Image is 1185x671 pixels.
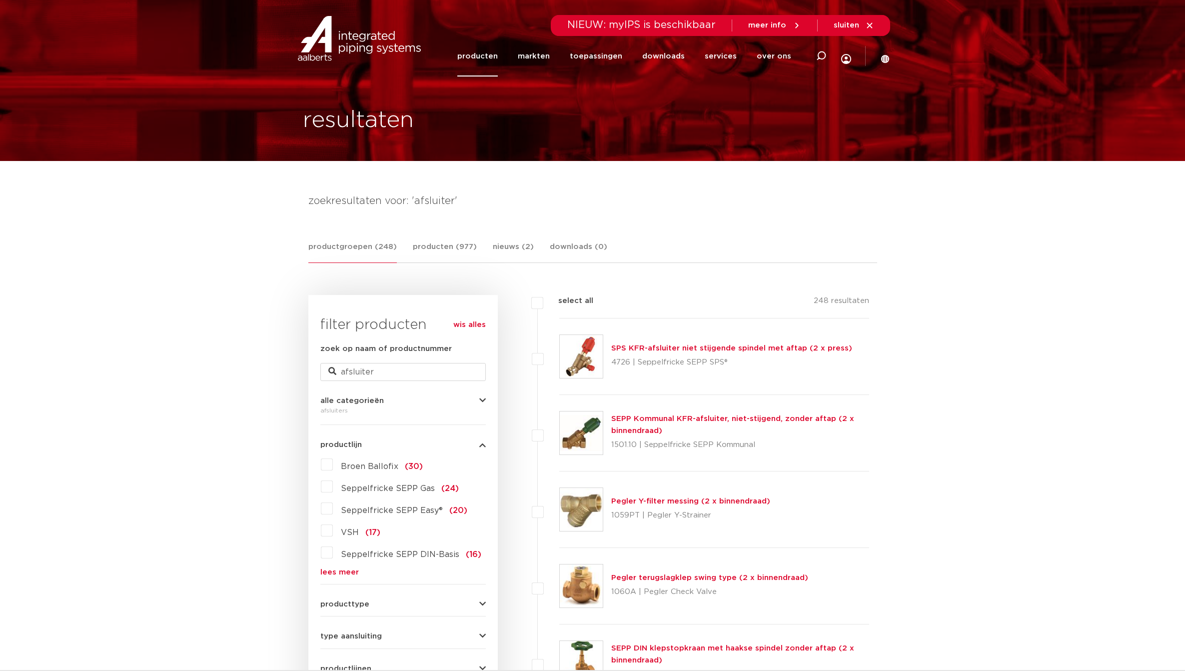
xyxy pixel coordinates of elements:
[320,404,486,416] div: afsluiters
[320,315,486,335] h3: filter producten
[550,241,607,262] a: downloads (0)
[320,632,486,640] button: type aansluiting
[457,36,498,76] a: producten
[560,335,603,378] img: Thumbnail for SPS KFR-afsluiter niet stijgende spindel met aftap (2 x press)
[457,36,791,76] nav: Menu
[705,36,737,76] a: services
[341,550,459,558] span: Seppelfricke SEPP DIN-Basis
[320,632,382,640] span: type aansluiting
[308,241,397,263] a: productgroepen (248)
[466,550,481,558] span: (16)
[611,437,870,453] p: 1501.10 | Seppelfricke SEPP Kommunal
[320,600,486,608] button: producttype
[320,441,486,448] button: productlijn
[611,497,770,505] a: Pegler Y-filter messing (2 x binnendraad)
[413,241,477,262] a: producten (977)
[834,21,874,30] a: sluiten
[493,241,534,262] a: nieuws (2)
[341,506,443,514] span: Seppelfricke SEPP Easy®
[320,363,486,381] input: zoeken
[757,36,791,76] a: over ons
[611,415,854,434] a: SEPP Kommunal KFR-afsluiter, niet-stijgend, zonder aftap (2 x binnendraad)
[341,484,435,492] span: Seppelfricke SEPP Gas
[611,574,808,581] a: Pegler terugslagklep swing type (2 x binnendraad)
[453,319,486,331] a: wis alles
[611,354,852,370] p: 4726 | Seppelfricke SEPP SPS®
[303,104,414,136] h1: resultaten
[320,397,486,404] button: alle categorieën
[611,507,770,523] p: 1059PT | Pegler Y-Strainer
[308,193,877,209] h4: zoekresultaten voor: 'afsluiter'
[405,462,423,470] span: (30)
[814,295,869,310] p: 248 resultaten
[320,568,486,576] a: lees meer
[841,33,851,79] div: my IPS
[449,506,467,514] span: (20)
[341,462,398,470] span: Broen Ballofix
[320,600,369,608] span: producttype
[341,528,359,536] span: VSH
[320,343,452,355] label: zoek op naam of productnummer
[560,488,603,531] img: Thumbnail for Pegler Y-filter messing (2 x binnendraad)
[560,411,603,454] img: Thumbnail for SEPP Kommunal KFR-afsluiter, niet-stijgend, zonder aftap (2 x binnendraad)
[748,21,786,29] span: meer info
[365,528,380,536] span: (17)
[642,36,685,76] a: downloads
[567,20,716,30] span: NIEUW: myIPS is beschikbaar
[834,21,859,29] span: sluiten
[320,397,384,404] span: alle categorieën
[611,344,852,352] a: SPS KFR-afsluiter niet stijgende spindel met aftap (2 x press)
[441,484,459,492] span: (24)
[611,644,854,664] a: SEPP DIN klepstopkraan met haakse spindel zonder aftap (2 x binnendraad)
[570,36,622,76] a: toepassingen
[748,21,801,30] a: meer info
[560,564,603,607] img: Thumbnail for Pegler terugslagklep swing type (2 x binnendraad)
[518,36,550,76] a: markten
[320,441,362,448] span: productlijn
[543,295,593,307] label: select all
[611,584,808,600] p: 1060A | Pegler Check Valve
